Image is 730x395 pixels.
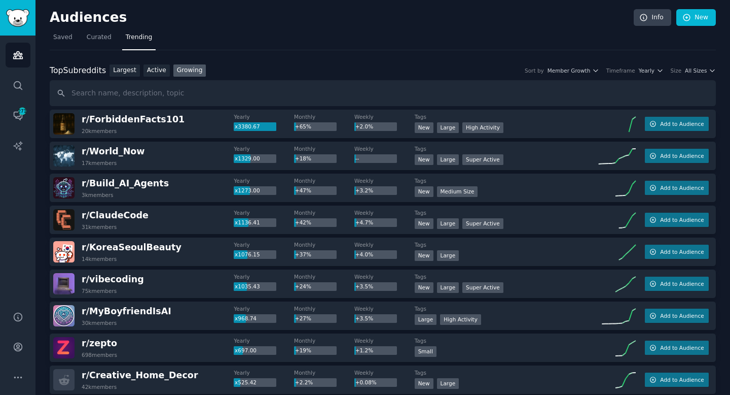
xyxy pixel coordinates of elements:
a: Active [143,64,170,77]
button: Add to Audience [645,213,709,227]
div: Super Active [462,154,503,165]
div: Large [437,250,459,261]
span: r/ Build_AI_Agents [82,178,169,188]
dt: Tags [415,305,595,312]
span: x1136.41 [235,219,260,225]
dt: Tags [415,337,595,344]
img: vibecoding [53,273,75,294]
span: Add to Audience [660,120,704,127]
span: r/ zepto [82,338,117,348]
button: Add to Audience [645,373,709,387]
span: All Sizes [685,67,707,74]
div: Sort by [525,67,544,74]
button: Add to Audience [645,181,709,195]
img: zepto [53,337,75,358]
span: Add to Audience [660,152,704,159]
span: x1329.00 [235,155,260,161]
a: Growing [173,64,206,77]
span: x1076.15 [235,251,260,257]
span: +3.5% [355,283,373,289]
div: New [415,122,433,133]
dt: Yearly [234,177,294,184]
span: +3.5% [355,315,373,321]
span: +4.7% [355,219,373,225]
div: Size [671,67,682,74]
dt: Yearly [234,337,294,344]
dt: Yearly [234,113,294,120]
span: r/ ClaudeCode [82,210,149,220]
button: Add to Audience [645,117,709,131]
span: r/ World_Now [82,146,144,156]
dt: Tags [415,273,595,280]
dt: Weekly [354,177,415,184]
div: Top Subreddits [50,64,106,77]
div: 31k members [82,223,117,231]
div: Super Active [462,218,503,229]
button: Yearly [639,67,664,74]
dt: Monthly [294,241,354,248]
div: 3k members [82,191,114,199]
div: Large [437,282,459,293]
img: GummySearch logo [6,9,29,27]
span: x968.74 [235,315,257,321]
a: Curated [83,29,115,50]
dt: Monthly [294,337,354,344]
div: High Activity [462,122,503,133]
dt: Weekly [354,273,415,280]
div: 14k members [82,255,117,262]
span: Add to Audience [660,312,704,319]
span: +1.2% [355,347,373,353]
span: -- [355,155,359,161]
dt: Monthly [294,145,354,152]
span: +42% [295,219,311,225]
div: 698 members [82,351,117,358]
span: Trending [126,33,152,42]
div: Medium Size [437,186,478,197]
span: r/ ForbiddenFacts101 [82,114,185,124]
a: 271 [6,103,30,128]
div: New [415,250,433,261]
span: x697.00 [235,347,257,353]
div: Large [437,154,459,165]
span: Add to Audience [660,216,704,223]
span: Add to Audience [660,248,704,255]
span: Add to Audience [660,376,704,383]
dt: Yearly [234,145,294,152]
div: Timeframe [606,67,635,74]
span: Curated [87,33,112,42]
dt: Yearly [234,241,294,248]
div: New [415,282,433,293]
dt: Tags [415,369,595,376]
dt: Monthly [294,113,354,120]
span: +65% [295,123,311,129]
button: Member Growth [547,67,599,74]
div: 75k members [82,287,117,294]
dt: Monthly [294,177,354,184]
div: New [415,378,433,389]
a: Largest [109,64,140,77]
span: +19% [295,347,311,353]
span: +3.2% [355,187,373,193]
dt: Yearly [234,369,294,376]
dt: Yearly [234,209,294,216]
dt: Weekly [354,209,415,216]
a: Saved [50,29,76,50]
div: Large [437,218,459,229]
span: r/ vibecoding [82,274,144,284]
img: KoreaSeoulBeauty [53,241,75,262]
span: Add to Audience [660,280,704,287]
dt: Weekly [354,305,415,312]
span: Add to Audience [660,344,704,351]
span: Yearly [639,67,654,74]
button: Add to Audience [645,309,709,323]
button: Add to Audience [645,341,709,355]
dt: Monthly [294,369,354,376]
span: +0.08% [355,379,377,385]
div: New [415,154,433,165]
dt: Weekly [354,241,415,248]
dt: Weekly [354,145,415,152]
dt: Monthly [294,209,354,216]
div: Large [437,122,459,133]
div: 42k members [82,383,117,390]
h2: Audiences [50,10,634,26]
